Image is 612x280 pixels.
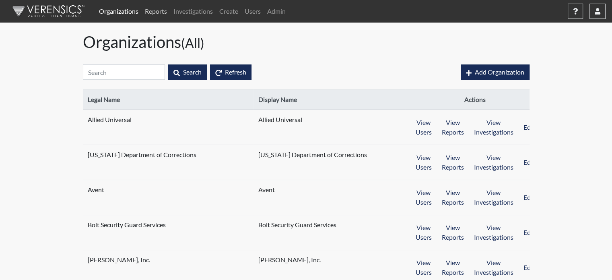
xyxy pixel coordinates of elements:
[518,115,540,140] button: Edit
[406,90,545,110] th: Actions
[83,32,530,52] h1: Organizations
[469,220,519,245] button: View Investigations
[437,185,469,210] button: View Reports
[518,150,540,175] button: Edit
[437,115,469,140] button: View Reports
[183,68,202,76] span: Search
[88,220,188,230] span: Bolt Security Guard Services
[258,185,359,195] span: Avent
[83,64,165,80] input: Search
[264,3,289,19] a: Admin
[88,255,188,265] span: [PERSON_NAME], Inc.
[461,64,530,80] button: Add Organization
[258,150,367,160] span: [US_STATE] Department of Corrections
[410,255,437,280] button: View Users
[469,255,519,280] button: View Investigations
[518,185,540,210] button: Edit
[83,90,253,110] th: Legal Name
[469,185,519,210] button: View Investigations
[469,150,519,175] button: View Investigations
[210,64,251,80] button: Refresh
[168,64,207,80] button: Search
[437,220,469,245] button: View Reports
[410,185,437,210] button: View Users
[258,115,359,124] span: Allied Universal
[88,185,188,195] span: Avent
[410,150,437,175] button: View Users
[225,68,246,76] span: Refresh
[475,68,524,76] span: Add Organization
[181,35,204,51] small: (All)
[410,115,437,140] button: View Users
[469,115,519,140] button: View Investigations
[518,220,540,245] button: Edit
[88,150,196,160] span: [US_STATE] Department of Corrections
[258,255,359,265] span: [PERSON_NAME], Inc.
[142,3,170,19] a: Reports
[258,220,359,230] span: Bolt Security Guard Services
[170,3,216,19] a: Investigations
[253,90,406,110] th: Display Name
[437,255,469,280] button: View Reports
[241,3,264,19] a: Users
[518,255,540,280] button: Edit
[96,3,142,19] a: Organizations
[88,115,188,124] span: Allied Universal
[410,220,437,245] button: View Users
[216,3,241,19] a: Create
[437,150,469,175] button: View Reports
